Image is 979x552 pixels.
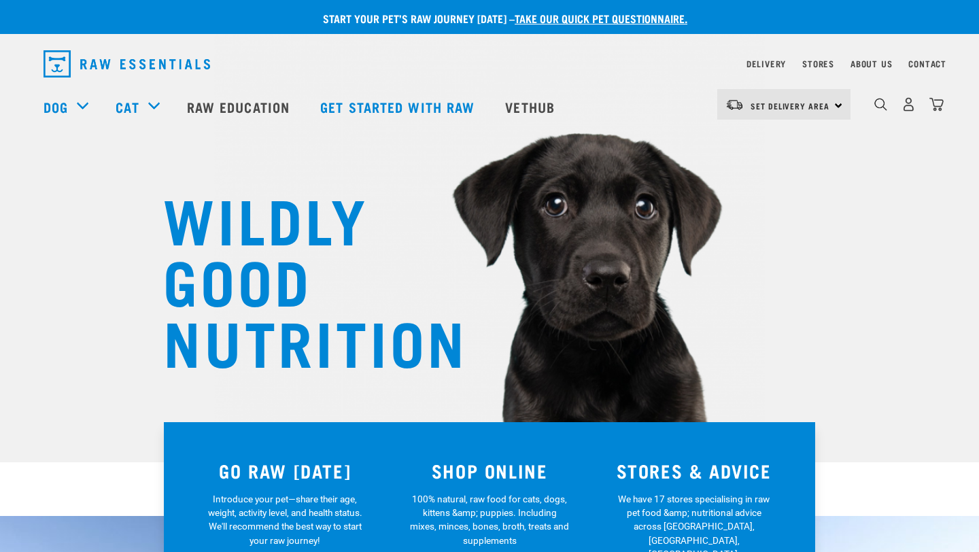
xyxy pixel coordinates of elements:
[191,460,379,481] h3: GO RAW [DATE]
[901,97,916,111] img: user.png
[163,187,435,370] h1: WILDLY GOOD NUTRITION
[929,97,944,111] img: home-icon@2x.png
[44,50,210,77] img: Raw Essentials Logo
[173,80,307,134] a: Raw Education
[492,80,572,134] a: Vethub
[751,103,829,108] span: Set Delivery Area
[44,97,68,117] a: Dog
[116,97,139,117] a: Cat
[746,61,786,66] a: Delivery
[802,61,834,66] a: Stores
[205,492,365,548] p: Introduce your pet—share their age, weight, activity level, and health status. We'll recommend th...
[725,99,744,111] img: van-moving.png
[851,61,892,66] a: About Us
[396,460,584,481] h3: SHOP ONLINE
[874,98,887,111] img: home-icon-1@2x.png
[410,492,570,548] p: 100% natural, raw food for cats, dogs, kittens &amp; puppies. Including mixes, minces, bones, bro...
[33,45,946,83] nav: dropdown navigation
[600,460,788,481] h3: STORES & ADVICE
[307,80,492,134] a: Get started with Raw
[908,61,946,66] a: Contact
[515,15,687,21] a: take our quick pet questionnaire.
